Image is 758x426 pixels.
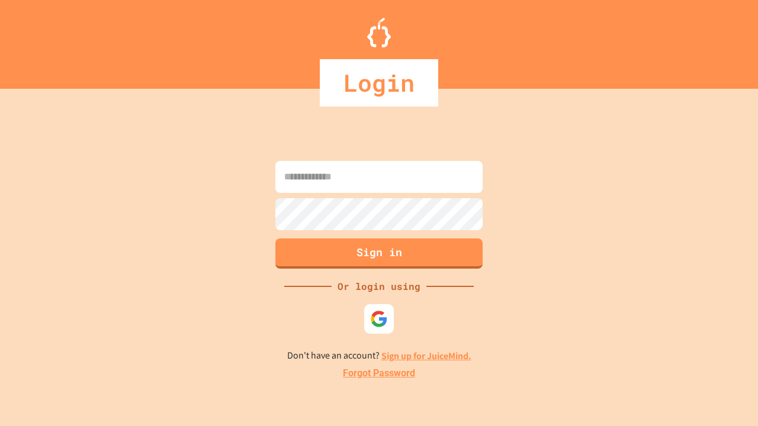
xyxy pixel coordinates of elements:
[320,59,438,106] div: Login
[370,310,388,328] img: google-icon.svg
[381,350,471,362] a: Sign up for JuiceMind.
[708,379,746,414] iframe: chat widget
[275,238,483,269] button: Sign in
[343,366,415,380] a: Forgot Password
[367,18,391,47] img: Logo.svg
[287,348,471,363] p: Don't have an account?
[660,327,746,377] iframe: chat widget
[332,279,426,293] div: Or login using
